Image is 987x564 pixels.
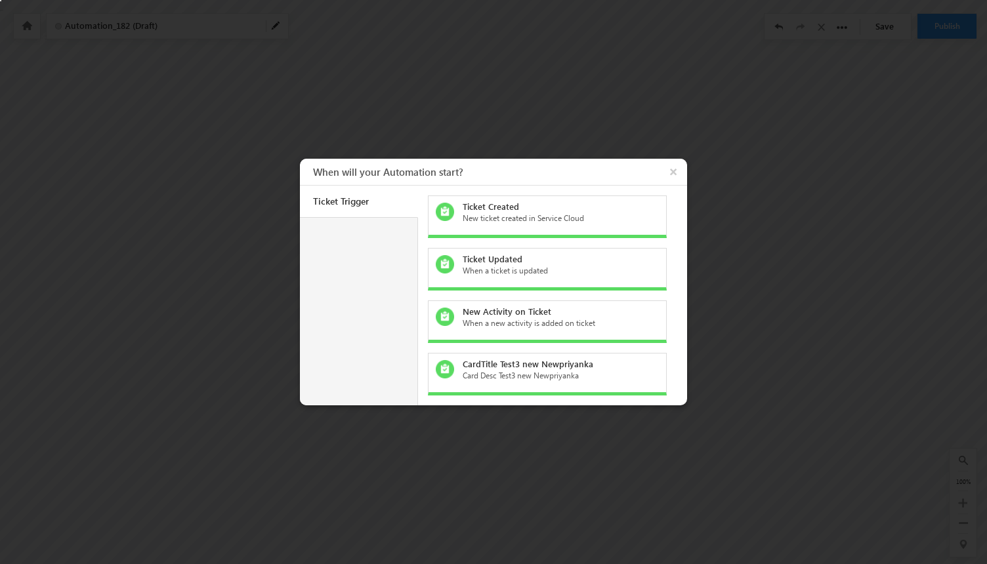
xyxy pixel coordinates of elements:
[463,201,648,212] div: Ticket Created
[463,358,648,370] div: CardTitle Test3 new Newpriyanka
[463,212,648,224] div: New ticket created in Service Cloud
[463,370,648,382] div: Card Desc Test3 new Newpriyanka
[463,317,648,329] div: When a new activity is added on ticket
[463,306,648,317] div: New Activity on Ticket
[463,265,648,277] div: When a ticket is updated
[463,253,648,265] div: Ticket Updated
[313,195,408,207] div: Ticket Trigger
[663,159,687,185] button: ×
[313,159,687,185] h3: When will your Automation start?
